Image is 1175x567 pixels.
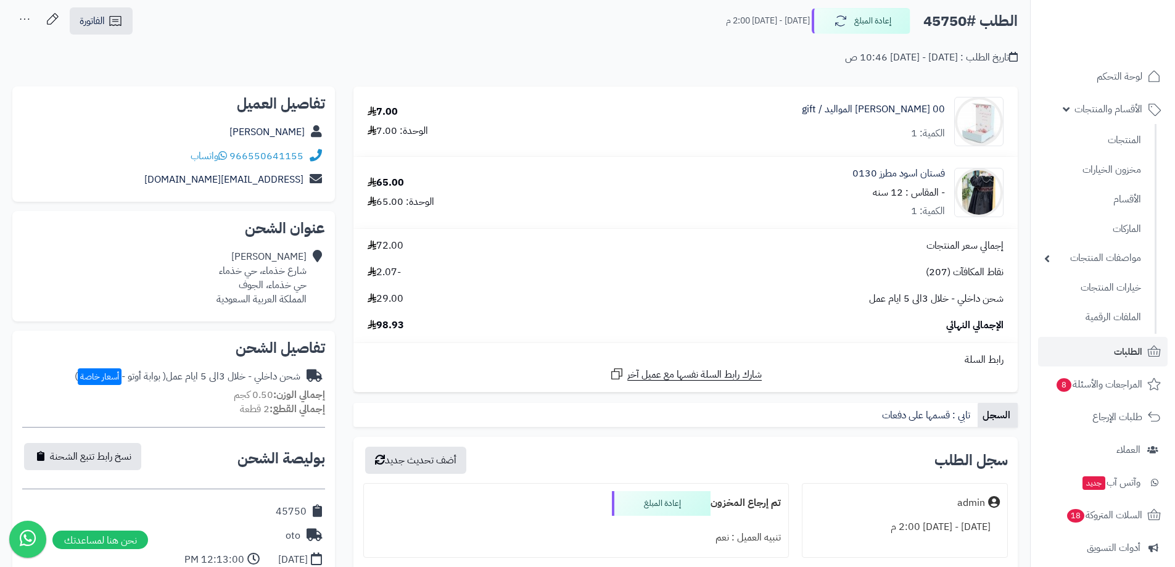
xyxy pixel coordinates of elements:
a: المراجعات والأسئلة8 [1038,370,1168,399]
a: طلبات الإرجاع [1038,402,1168,432]
a: 00 [PERSON_NAME] المواليد / gift [802,102,945,117]
a: الماركات [1038,216,1147,242]
a: أدوات التسويق [1038,533,1168,563]
div: شحن داخلي - خلال 3الى 5 ايام عمل [75,370,300,384]
h2: تفاصيل العميل [22,96,325,111]
a: خيارات المنتجات [1038,275,1147,301]
span: جديد [1082,476,1105,490]
span: 8 [1057,378,1072,392]
strong: إجمالي الوزن: [273,387,325,402]
a: السلات المتروكة18 [1038,500,1168,530]
span: إجمالي سعر المنتجات [926,239,1004,253]
h3: سجل الطلب [934,453,1008,468]
img: 1720745682-IMG-20240712-WA0040-90x90.jpg [955,168,1003,217]
span: 18 [1067,509,1085,523]
h2: الطلب #45750 [923,9,1018,34]
a: لوحة التحكم [1038,62,1168,91]
button: أضف تحديث جديد [365,447,466,474]
div: تاريخ الطلب : [DATE] - [DATE] 10:46 ص [845,51,1018,65]
small: 0.50 كجم [234,387,325,402]
div: 12:13:00 PM [184,553,244,567]
a: مخزون الخيارات [1038,157,1147,183]
a: العملاء [1038,435,1168,465]
div: الكمية: 1 [911,126,945,141]
span: 98.93 [368,318,404,333]
span: السلات المتروكة [1066,507,1142,524]
span: أدوات التسويق [1087,539,1140,557]
a: [PERSON_NAME] [229,125,305,139]
a: مواصفات المنتجات [1038,245,1147,271]
h2: بوليصة الشحن [237,451,325,466]
div: رابط السلة [358,353,1013,367]
span: الفاتورة [80,14,105,28]
button: نسخ رابط تتبع الشحنة [24,443,141,470]
span: العملاء [1116,441,1140,458]
div: 45750 [276,505,307,519]
a: الأقسام [1038,186,1147,213]
span: شحن داخلي - خلال 3الى 5 ايام عمل [869,292,1004,306]
div: 7.00 [368,105,398,119]
small: [DATE] - [DATE] 2:00 م [726,15,810,27]
a: [EMAIL_ADDRESS][DOMAIN_NAME] [144,172,303,187]
div: تنبيه العميل : نعم [371,526,780,550]
img: 1723840178-IMG-20240527-WA0042-90x90.jpg [955,97,1003,146]
div: الوحدة: 65.00 [368,195,434,209]
span: 29.00 [368,292,403,306]
a: 966550641155 [229,149,303,163]
a: فستان اسود مطرز 0130 [852,167,945,181]
span: الإجمالي النهائي [946,318,1004,333]
a: واتساب [191,149,227,163]
small: - المقاس : 12 سنه [873,185,945,200]
div: [PERSON_NAME] شارع خذماء، حي خذماء حي خذماء، الجوف المملكة العربية السعودية [216,250,307,306]
a: شارك رابط السلة نفسها مع عميل آخر [609,366,762,382]
a: السجل [978,403,1018,428]
div: oto [286,529,300,543]
strong: إجمالي القطع: [270,402,325,416]
span: طلبات الإرجاع [1092,408,1142,426]
div: الوحدة: 7.00 [368,124,428,138]
span: الأقسام والمنتجات [1074,101,1142,118]
div: [DATE] - [DATE] 2:00 م [810,515,1000,539]
span: لوحة التحكم [1097,68,1142,85]
span: نقاط المكافآت (207) [926,265,1004,279]
span: وآتس آب [1081,474,1140,491]
a: الطلبات [1038,337,1168,366]
span: ( بوابة أوتو - ) [75,369,166,384]
button: إعادة المبلغ [812,8,910,34]
a: تابي : قسمها على دفعات [877,403,978,428]
div: [DATE] [278,553,308,567]
span: المراجعات والأسئلة [1055,376,1142,393]
span: 72.00 [368,239,403,253]
h2: تفاصيل الشحن [22,341,325,355]
span: أسعار خاصة [78,368,122,385]
span: شارك رابط السلة نفسها مع عميل آخر [627,368,762,382]
div: الكمية: 1 [911,204,945,218]
b: تم إرجاع المخزون [711,495,781,510]
span: نسخ رابط تتبع الشحنة [50,449,131,464]
div: إعادة المبلغ [612,491,711,516]
a: الملفات الرقمية [1038,304,1147,331]
div: admin [957,496,985,510]
a: المنتجات [1038,127,1147,154]
div: 65.00 [368,176,404,190]
small: 2 قطعة [240,402,325,416]
span: -2.07 [368,265,401,279]
img: logo-2.png [1091,27,1163,53]
a: وآتس آبجديد [1038,468,1168,497]
span: الطلبات [1114,343,1142,360]
a: الفاتورة [70,7,133,35]
h2: عنوان الشحن [22,221,325,236]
